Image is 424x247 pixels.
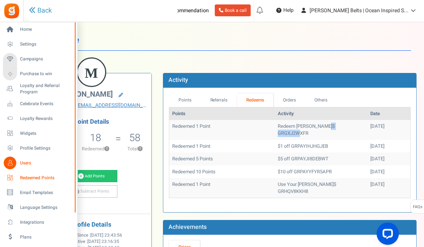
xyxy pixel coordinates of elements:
td: Redeemed 10 Points [169,166,275,178]
figcaption: M [78,59,105,87]
a: Purchase to win [3,68,74,80]
h4: Profile Details [37,221,146,228]
span: Widgets [20,130,72,137]
th: Date [367,107,410,120]
span: [PERSON_NAME] [56,89,113,100]
a: Others [305,93,337,107]
b: Achievements [168,223,207,231]
td: Redeemed 1 Point [169,140,275,153]
a: Language Settings [3,201,74,214]
td: Redeemed 5 Points [169,153,275,166]
h1: User Profile [36,30,411,51]
span: Integrations [20,219,72,226]
a: Settings [3,38,74,51]
a: Orders [273,93,305,107]
h5: 18 [90,132,101,143]
td: $5 off GRPAYJI8DEBWT [275,153,367,166]
span: [PERSON_NAME] Belts | Ocean Inspired S... [310,7,408,14]
td: [DATE] [367,120,410,140]
h4: Point Details [31,119,151,125]
td: Redeemed 1 Point [169,120,275,140]
span: Purchase to win [20,71,72,77]
span: Email Templates [20,190,72,196]
a: Celebrate Events [3,97,74,110]
span: [DATE] 23:16:35 [87,238,119,245]
td: [DATE] [367,153,410,166]
span: FAQs [413,200,423,214]
span: Plans [20,234,72,240]
td: Redeem [PERSON_NAME]$ GRGXJ2WXFR [275,120,367,140]
img: Gratisfaction [3,3,20,19]
a: Subtract Points [66,185,117,198]
span: Language Settings [20,204,72,211]
span: [DATE] 23:43:56 [90,232,122,238]
span: Users [20,160,72,166]
td: $10 off GRPAYYFYR5APR [275,166,367,178]
a: Home [3,23,74,36]
span: Settings [20,41,72,47]
td: [DATE] [367,140,410,153]
span: Help [281,7,294,14]
a: 1 Recommendation [150,4,212,16]
td: Use Your [PERSON_NAME]$ GRHQV8KKH8 [275,178,367,198]
span: Loyalty and Referral Program [20,83,74,95]
a: Campaigns [3,53,74,66]
td: [DATE] [367,178,410,198]
span: Recommendation [168,7,209,14]
a: Redeemed Points [3,171,74,184]
a: Users [3,157,74,169]
th: Activity [275,107,367,120]
span: Loyalty Rewards [20,116,72,122]
span: Member Since : [60,232,122,238]
td: [DATE] [367,166,410,178]
h5: 58 [129,132,140,143]
span: Redeemed Points [20,175,72,181]
a: [PERSON_NAME][EMAIL_ADDRESS][DOMAIN_NAME] [37,102,146,109]
a: Book a call [215,4,251,16]
a: Referrals [201,93,237,107]
a: Loyalty Rewards [3,112,74,125]
span: Home [20,26,72,33]
span: Last Active : [64,238,119,245]
a: Points [169,93,201,107]
td: $1 off GRPAYIHJHGJEB [275,140,367,153]
a: Loyalty and Referral Program [3,83,74,95]
th: Points [169,107,275,120]
a: Widgets [3,127,74,140]
td: Redeemed 1 Point [169,178,275,198]
a: Integrations [3,216,74,228]
span: Celebrate Events [20,101,72,107]
b: Activity [168,76,188,84]
a: Help [273,4,297,16]
a: Email Templates [3,186,74,199]
a: Add Points [66,170,117,183]
p: Total [122,146,148,152]
button: ? [104,147,109,151]
span: Campaigns [20,56,72,62]
a: Profile Settings [3,142,74,154]
a: Redeems [237,93,274,107]
a: Plans [3,231,74,243]
span: Profile Settings [20,145,72,151]
button: ? [138,147,143,151]
p: Redeemed [77,146,115,152]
